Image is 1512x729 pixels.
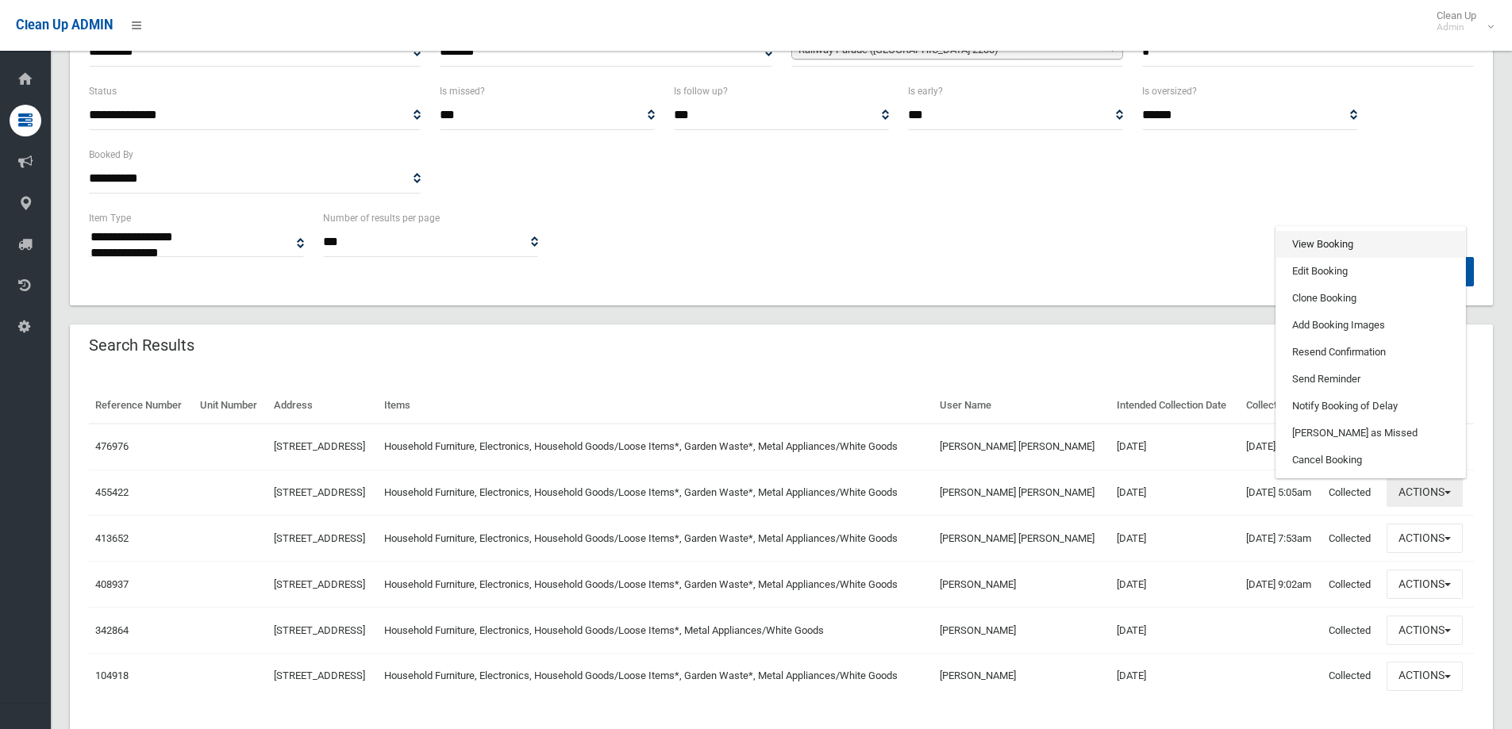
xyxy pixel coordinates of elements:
td: Household Furniture, Electronics, Household Goods/Loose Items*, Garden Waste*, Metal Appliances/W... [378,516,934,562]
a: 413652 [95,532,129,544]
a: Send Reminder [1276,366,1465,393]
td: [DATE] 7:53am [1240,516,1322,562]
label: Is early? [908,82,943,100]
td: [DATE] 8:16am [1240,424,1322,470]
a: Edit Booking [1276,258,1465,285]
a: Cancel Booking [1276,447,1465,474]
td: [PERSON_NAME] [933,608,1110,654]
a: Clone Booking [1276,285,1465,312]
td: Collected [1322,516,1380,562]
td: Collected [1322,653,1380,698]
td: [PERSON_NAME] [933,653,1110,698]
td: Household Furniture, Electronics, Household Goods/Loose Items*, Garden Waste*, Metal Appliances/W... [378,653,934,698]
a: [STREET_ADDRESS] [274,578,365,590]
a: 476976 [95,440,129,452]
td: [DATE] [1110,653,1240,698]
td: [DATE] [1110,516,1240,562]
th: Items [378,388,934,424]
a: 104918 [95,670,129,681]
td: [DATE] [1110,608,1240,654]
td: [DATE] 5:05am [1240,470,1322,516]
span: Clean Up [1429,10,1492,33]
a: [STREET_ADDRESS] [274,486,365,498]
th: Address [267,388,377,424]
a: 455422 [95,486,129,498]
th: Reference Number [89,388,194,424]
td: [DATE] [1110,424,1240,470]
td: [DATE] [1110,562,1240,608]
td: Collected [1322,470,1380,516]
th: Intended Collection Date [1110,388,1240,424]
td: Household Furniture, Electronics, Household Goods/Loose Items*, Garden Waste*, Metal Appliances/W... [378,424,934,470]
a: [STREET_ADDRESS] [274,440,365,452]
label: Is missed? [440,82,485,100]
button: Actions [1387,616,1463,645]
label: Item Type [89,209,131,227]
a: Resend Confirmation [1276,339,1465,366]
label: Is oversized? [1142,82,1197,100]
a: Add Booking Images [1276,312,1465,339]
a: [STREET_ADDRESS] [274,624,365,636]
td: [PERSON_NAME] [933,562,1110,608]
label: Number of results per page [323,209,440,227]
label: Is follow up? [674,82,728,100]
button: Actions [1387,524,1463,553]
label: Status [89,82,117,100]
td: Household Furniture, Electronics, Household Goods/Loose Items*, Garden Waste*, Metal Appliances/W... [378,470,934,516]
td: Household Furniture, Electronics, Household Goods/Loose Items*, Garden Waste*, Metal Appliances/W... [378,562,934,608]
label: Booked By [89,146,133,163]
button: Actions [1387,662,1463,691]
span: Clean Up ADMIN [16,17,113,33]
small: Admin [1437,21,1476,33]
a: [PERSON_NAME] as Missed [1276,420,1465,447]
button: Actions [1387,570,1463,599]
td: [PERSON_NAME] [PERSON_NAME] [933,424,1110,470]
td: [DATE] [1110,470,1240,516]
td: [PERSON_NAME] [PERSON_NAME] [933,516,1110,562]
a: Notify Booking of Delay [1276,393,1465,420]
td: [PERSON_NAME] [PERSON_NAME] [933,470,1110,516]
td: Collected [1322,562,1380,608]
td: [DATE] 9:02am [1240,562,1322,608]
a: View Booking [1276,231,1465,258]
a: 342864 [95,624,129,636]
button: Actions [1387,478,1463,508]
th: Unit Number [194,388,267,424]
td: Collected [1322,608,1380,654]
td: Household Furniture, Electronics, Household Goods/Loose Items*, Metal Appliances/White Goods [378,608,934,654]
a: [STREET_ADDRESS] [274,532,365,544]
th: User Name [933,388,1110,424]
a: 408937 [95,578,129,590]
header: Search Results [70,330,214,361]
a: [STREET_ADDRESS] [274,670,365,681]
th: Collected At [1240,388,1322,424]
